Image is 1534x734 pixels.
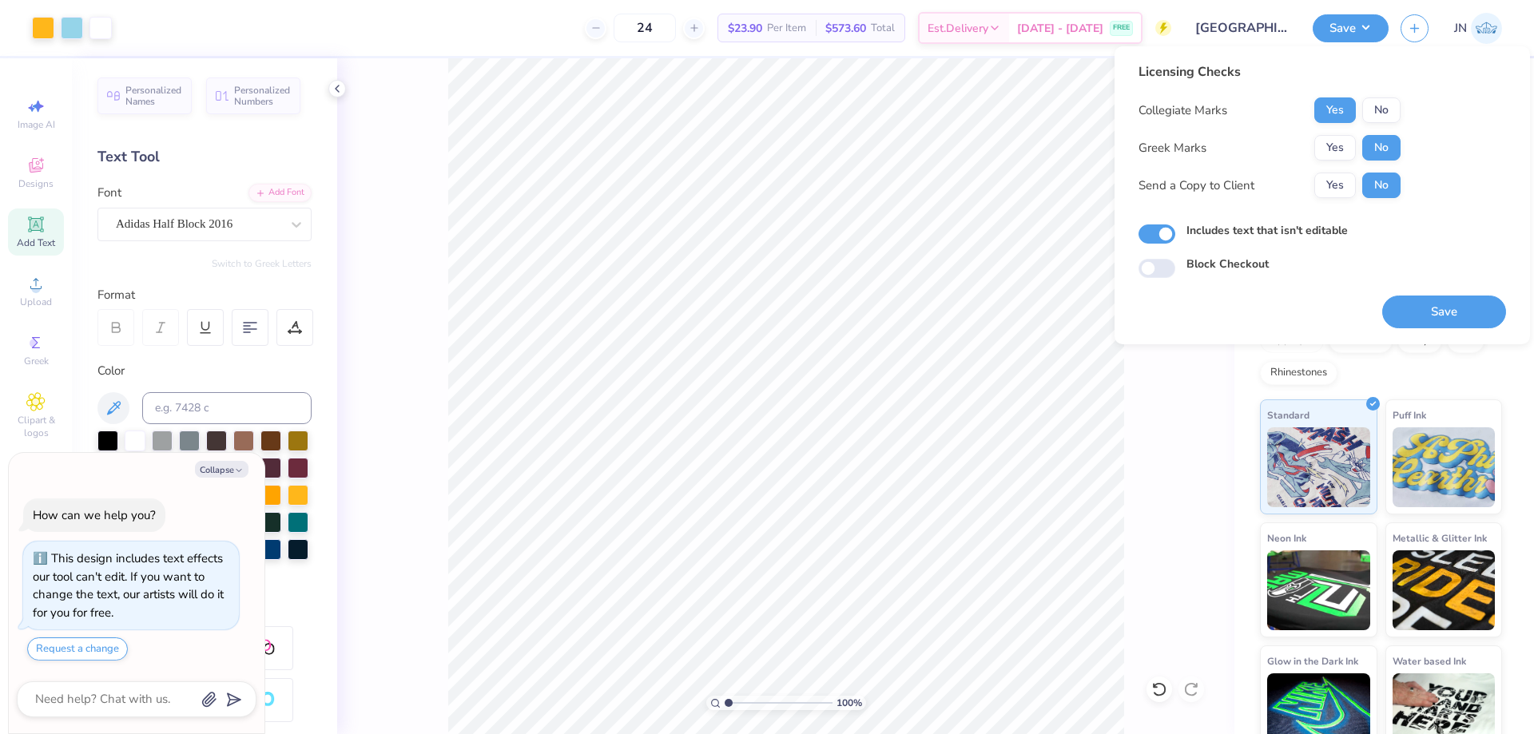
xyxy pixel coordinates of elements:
img: Neon Ink [1267,550,1370,630]
span: Puff Ink [1393,407,1426,423]
div: Add Font [248,184,312,202]
span: Upload [20,296,52,308]
span: Add Text [17,236,55,249]
div: Rhinestones [1260,361,1337,385]
span: JN [1454,19,1467,38]
button: No [1362,173,1401,198]
span: Greek [24,355,49,367]
span: [DATE] - [DATE] [1017,20,1103,37]
img: Jacky Noya [1471,13,1502,44]
span: Image AI [18,118,55,131]
label: Block Checkout [1186,256,1269,272]
input: Untitled Design [1183,12,1301,44]
button: Yes [1314,97,1356,123]
div: How can we help you? [33,507,156,523]
label: Includes text that isn't editable [1186,222,1348,239]
div: Text Tool [97,146,312,168]
span: Neon Ink [1267,530,1306,546]
input: – – [614,14,676,42]
img: Puff Ink [1393,427,1496,507]
div: Greek Marks [1139,139,1206,157]
span: $23.90 [728,20,762,37]
button: Yes [1314,135,1356,161]
div: Licensing Checks [1139,62,1401,81]
button: Switch to Greek Letters [212,257,312,270]
div: This design includes text effects our tool can't edit. If you want to change the text, our artist... [33,550,224,621]
span: Designs [18,177,54,190]
span: Standard [1267,407,1309,423]
span: Metallic & Glitter Ink [1393,530,1487,546]
button: Collapse [195,461,248,478]
button: Save [1313,14,1389,42]
span: Est. Delivery [928,20,988,37]
button: No [1362,97,1401,123]
span: Per Item [767,20,806,37]
div: Send a Copy to Client [1139,177,1254,195]
button: Save [1382,296,1506,328]
input: e.g. 7428 c [142,392,312,424]
div: Format [97,286,313,304]
a: JN [1454,13,1502,44]
div: Collegiate Marks [1139,101,1227,120]
span: Clipart & logos [8,414,64,439]
span: Personalized Numbers [234,85,291,107]
span: FREE [1113,22,1130,34]
label: Font [97,184,121,202]
span: 100 % [837,696,862,710]
button: Yes [1314,173,1356,198]
button: Request a change [27,637,128,661]
img: Standard [1267,427,1370,507]
img: Metallic & Glitter Ink [1393,550,1496,630]
span: $573.60 [825,20,866,37]
span: Water based Ink [1393,653,1466,669]
div: Color [97,362,312,380]
span: Personalized Names [125,85,182,107]
span: Glow in the Dark Ink [1267,653,1358,669]
button: No [1362,135,1401,161]
span: Total [871,20,895,37]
